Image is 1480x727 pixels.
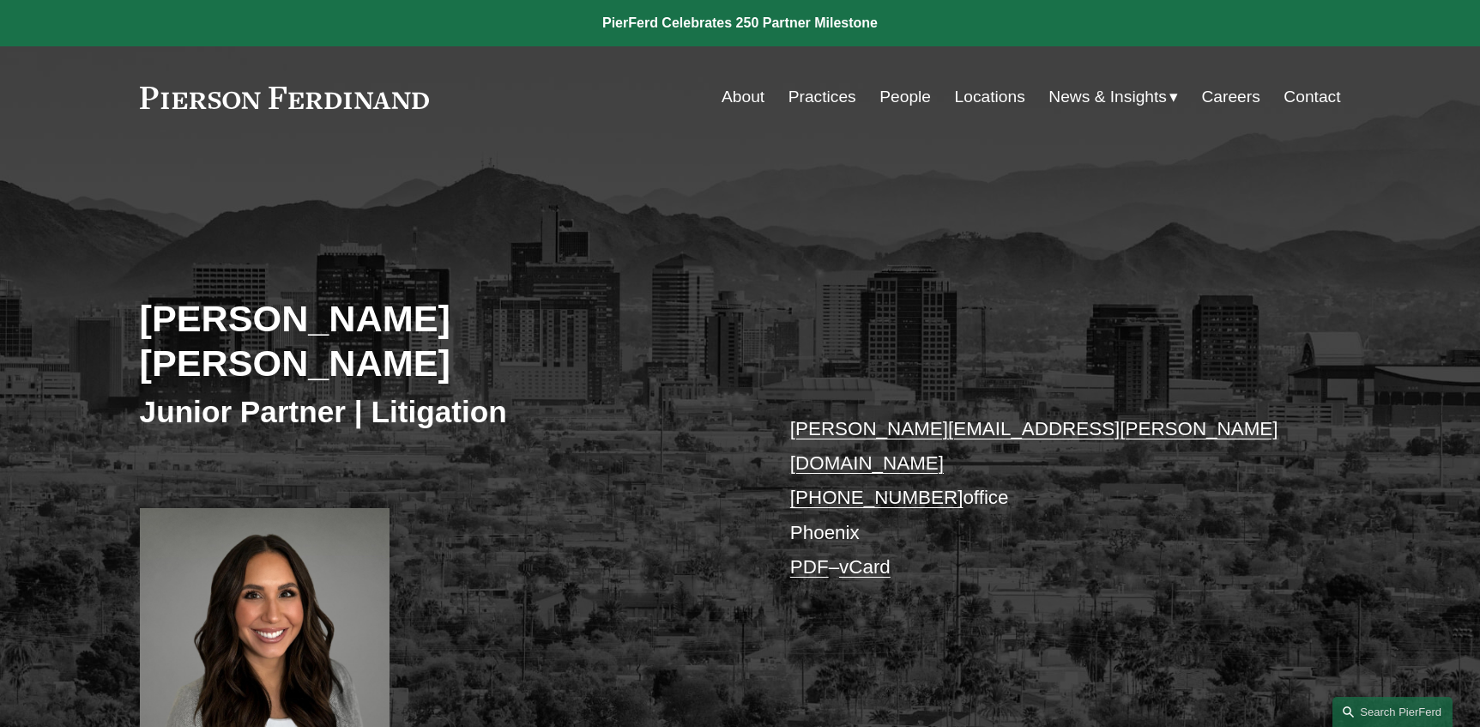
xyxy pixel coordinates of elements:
[839,556,891,578] a: vCard
[1284,81,1340,113] a: Contact
[955,81,1025,113] a: Locations
[788,81,856,113] a: Practices
[790,412,1290,585] p: office Phoenix –
[722,81,764,113] a: About
[790,556,829,578] a: PDF
[1202,81,1260,113] a: Careers
[1332,697,1453,727] a: Search this site
[879,81,931,113] a: People
[1048,81,1178,113] a: folder dropdown
[790,487,964,508] a: [PHONE_NUMBER]
[790,418,1278,474] a: [PERSON_NAME][EMAIL_ADDRESS][PERSON_NAME][DOMAIN_NAME]
[140,393,740,431] h3: Junior Partner | Litigation
[140,296,740,386] h2: [PERSON_NAME] [PERSON_NAME]
[1048,82,1167,112] span: News & Insights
